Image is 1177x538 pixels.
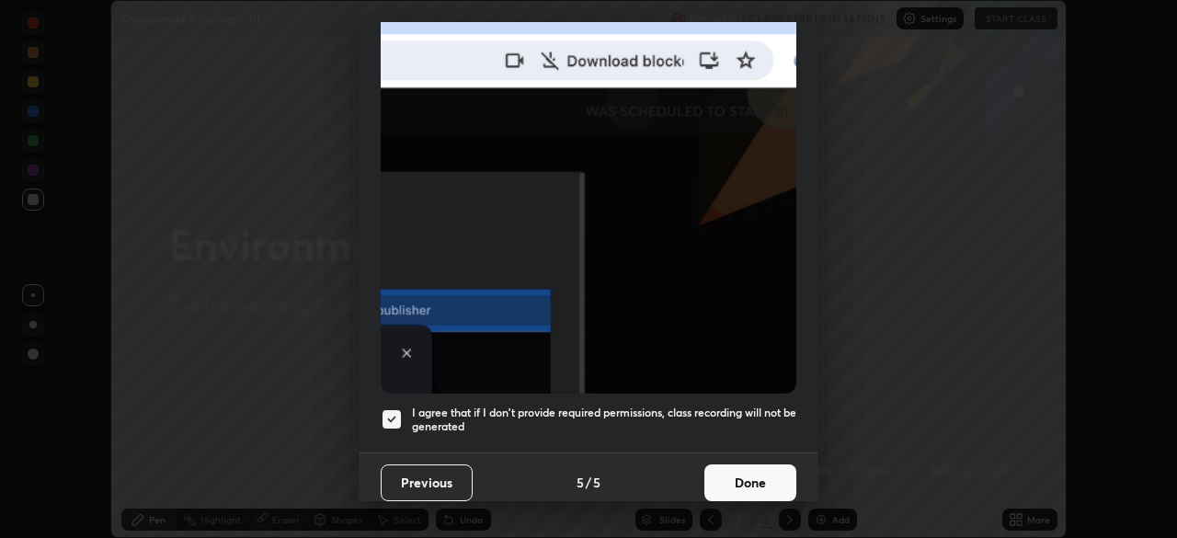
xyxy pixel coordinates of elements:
[593,473,600,492] h4: 5
[412,406,796,434] h5: I agree that if I don't provide required permissions, class recording will not be generated
[586,473,591,492] h4: /
[704,464,796,501] button: Done
[381,464,473,501] button: Previous
[577,473,584,492] h4: 5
